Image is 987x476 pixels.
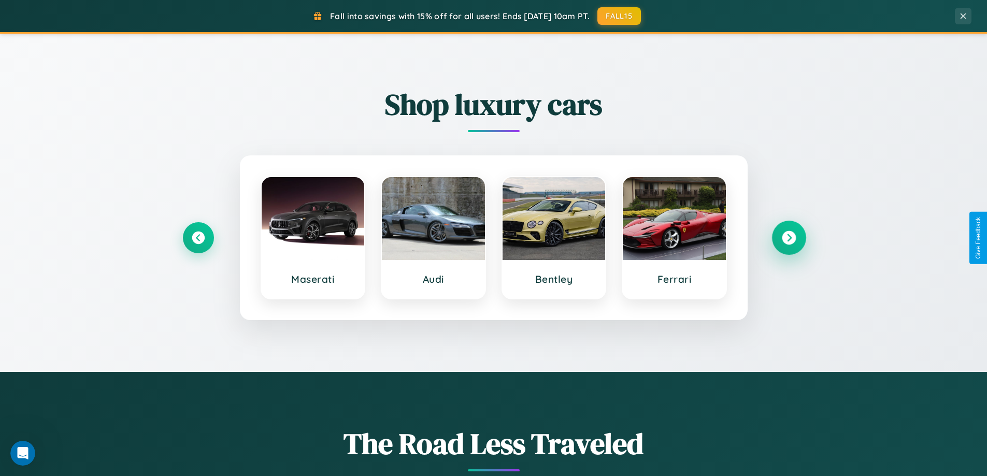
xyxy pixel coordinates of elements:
h3: Audi [392,273,475,285]
h1: The Road Less Traveled [183,424,805,464]
button: FALL15 [597,7,641,25]
div: Give Feedback [975,217,982,259]
iframe: Intercom live chat [10,441,35,466]
h3: Bentley [513,273,595,285]
span: Fall into savings with 15% off for all users! Ends [DATE] 10am PT. [330,11,590,21]
h3: Maserati [272,273,354,285]
h3: Ferrari [633,273,716,285]
h2: Shop luxury cars [183,84,805,124]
